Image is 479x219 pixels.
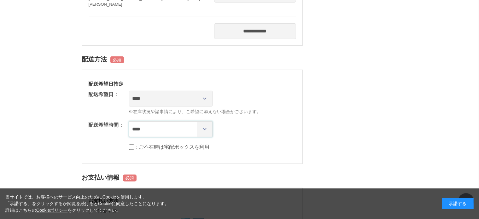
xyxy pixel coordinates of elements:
[129,108,296,115] span: ※在庫状況や諸事情により、ご希望に添えない場合がございます。
[136,144,210,150] label: : ご不在時は宅配ボックスを利用
[89,81,296,87] h3: 配送希望日指定
[82,170,303,185] h2: お支払い情報
[89,91,119,98] dt: 配送希望日：
[89,121,124,129] dt: 配送希望時間：
[442,198,474,209] div: 承諾する
[82,52,303,67] h2: 配送方法
[36,208,68,213] a: Cookieポリシー
[5,194,169,214] div: 当サイトでは、お客様へのサービス向上のためにCookieを使用します。 「承諾する」をクリックするか閲覧を続けるとCookieに同意したことになります。 詳細はこちらの をクリックしてください。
